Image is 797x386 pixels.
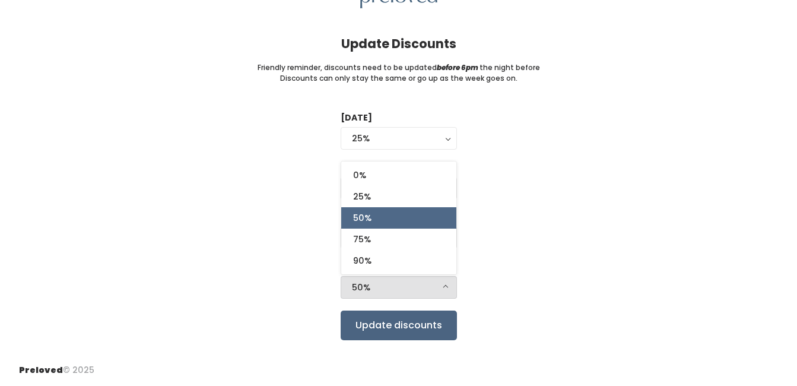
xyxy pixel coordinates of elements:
span: Preloved [19,364,63,376]
input: Update discounts [341,311,457,340]
i: before 6pm [437,62,478,72]
small: Discounts can only stay the same or go up as the week goes on. [280,73,517,84]
small: Friendly reminder, discounts need to be updated the night before [258,62,540,73]
span: 50% [353,211,371,224]
button: 25% [341,127,457,150]
span: 75% [353,233,371,246]
div: © 2025 [19,355,94,376]
span: 25% [353,190,371,203]
h4: Update Discounts [341,37,456,50]
span: 0% [353,169,366,182]
span: 90% [353,254,371,267]
div: 50% [352,281,446,294]
div: 25% [352,132,446,145]
label: [DATE] [341,112,372,124]
label: [DATE] [341,162,372,174]
button: 50% [341,276,457,299]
